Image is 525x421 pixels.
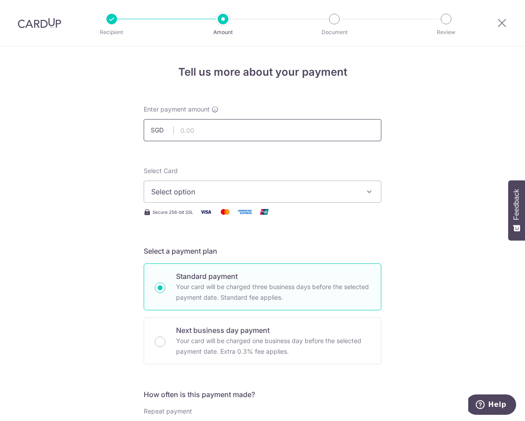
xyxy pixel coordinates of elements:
[144,407,192,416] label: Repeat payment
[413,28,479,37] p: Review
[216,206,234,217] img: Mastercard
[144,105,210,114] span: Enter payment amount
[144,64,381,80] h4: Tell us more about your payment
[236,206,254,217] img: American Express
[255,206,273,217] img: Union Pay
[176,271,370,282] p: Standard payment
[144,246,381,256] h5: Select a payment plan
[190,28,256,37] p: Amount
[468,394,516,417] iframe: Opens a widget where you can find more information
[144,119,381,141] input: 0.00
[151,186,358,197] span: Select option
[144,181,381,203] button: Select option
[176,325,370,336] p: Next business day payment
[18,18,61,28] img: CardUp
[197,206,215,217] img: Visa
[513,189,521,220] span: Feedback
[508,180,525,240] button: Feedback - Show survey
[144,389,381,400] h5: How often is this payment made?
[302,28,367,37] p: Document
[151,126,174,135] span: SGD
[79,28,145,37] p: Recipient
[153,209,193,216] span: Secure 256-bit SSL
[144,167,178,174] span: translation missing: en.payables.payment_networks.credit_card.summary.labels.select_card
[176,336,370,357] p: Your card will be charged one business day before the selected payment date. Extra 0.3% fee applies.
[176,282,370,303] p: Your card will be charged three business days before the selected payment date. Standard fee appl...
